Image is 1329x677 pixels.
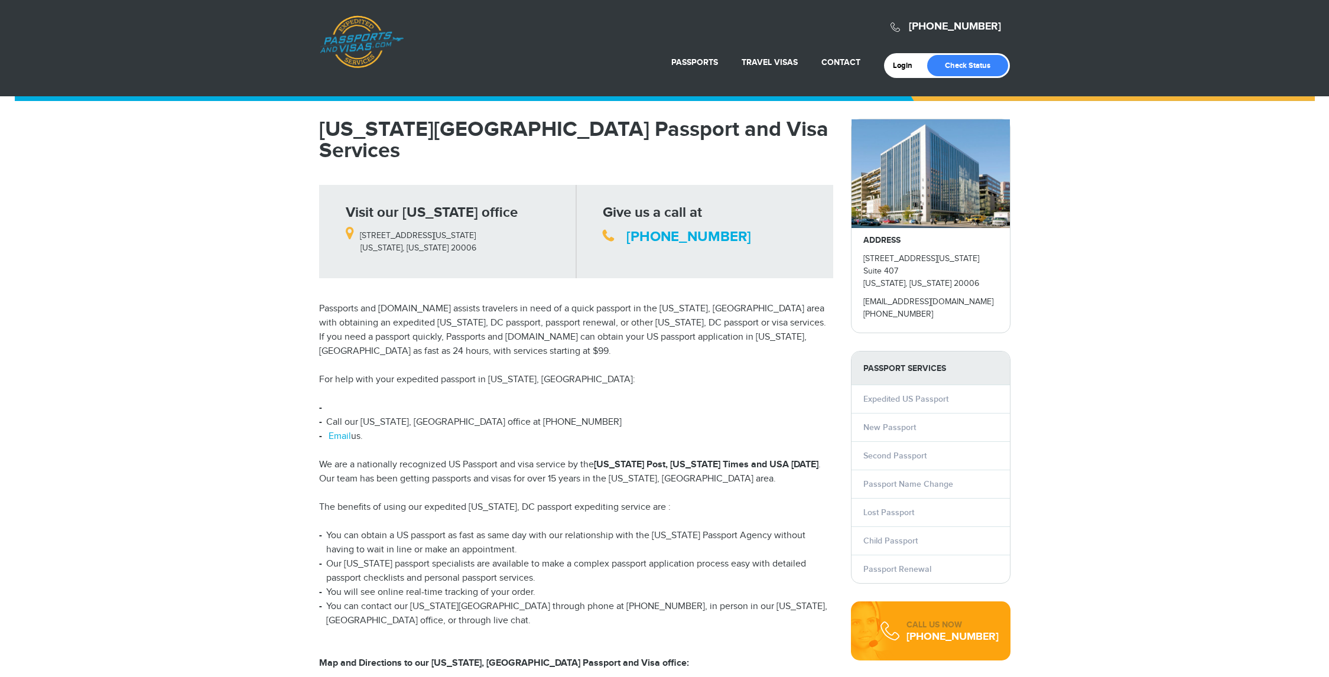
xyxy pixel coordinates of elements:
li: You can contact our [US_STATE][GEOGRAPHIC_DATA] through phone at [PHONE_NUMBER], in person in our... [319,600,833,628]
p: [PHONE_NUMBER] [863,308,998,321]
img: 1901-penn_-_28de80_-_029b8f063c7946511503b0bb3931d518761db640.jpg [852,119,1010,228]
strong: [US_STATE] Post, [US_STATE] Times and USA [DATE] [594,459,818,470]
a: [EMAIL_ADDRESS][DOMAIN_NAME] [863,297,993,307]
a: Check Status [927,55,1008,76]
a: Passport Name Change [863,479,953,489]
li: You will see online real-time tracking of your order. [319,585,833,600]
a: Login [893,61,921,70]
div: [PHONE_NUMBER] [906,631,999,643]
strong: ADDRESS [863,235,901,245]
div: CALL US NOW [906,619,999,631]
a: Travel Visas [742,57,798,67]
strong: Give us a call at [603,204,702,221]
li: You can obtain a US passport as fast as same day with our relationship with the [US_STATE] Passpo... [319,529,833,557]
a: [PHONE_NUMBER] [626,228,751,245]
a: Expedited US Passport [863,394,948,404]
p: For help with your expedited passport in [US_STATE], [GEOGRAPHIC_DATA]: [319,373,833,387]
a: Passports [671,57,718,67]
a: Passport Renewal [863,564,931,574]
strong: Map and Directions to our [US_STATE], [GEOGRAPHIC_DATA] Passport and Visa office: [319,658,689,669]
p: Passports and [DOMAIN_NAME] assists travelers in need of a quick passport in the [US_STATE], [GEO... [319,302,833,359]
strong: PASSPORT SERVICES [852,351,1010,385]
p: We are a nationally recognized US Passport and visa service by the . Our team has been getting pa... [319,458,833,486]
a: Child Passport [863,536,918,546]
a: New Passport [863,422,916,432]
a: Email [329,431,351,442]
li: us. [319,429,833,444]
a: Second Passport [863,451,927,461]
p: [STREET_ADDRESS][US_STATE] [US_STATE], [US_STATE] 20006 [346,223,567,255]
h1: [US_STATE][GEOGRAPHIC_DATA] Passport and Visa Services [319,119,833,161]
strong: Visit our [US_STATE] office [346,204,518,221]
a: Lost Passport [863,507,914,517]
li: Call our [US_STATE], [GEOGRAPHIC_DATA] office at [PHONE_NUMBER] [319,415,833,429]
li: Our [US_STATE] passport specialists are available to make a complex passport application process ... [319,557,833,585]
p: [STREET_ADDRESS][US_STATE] Suite 407 [US_STATE], [US_STATE] 20006 [863,253,998,290]
a: Passports & [DOMAIN_NAME] [320,15,404,69]
a: [PHONE_NUMBER] [909,20,1001,33]
p: The benefits of using our expedited [US_STATE], DC passport expediting service are : [319,500,833,515]
a: Contact [821,57,860,67]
